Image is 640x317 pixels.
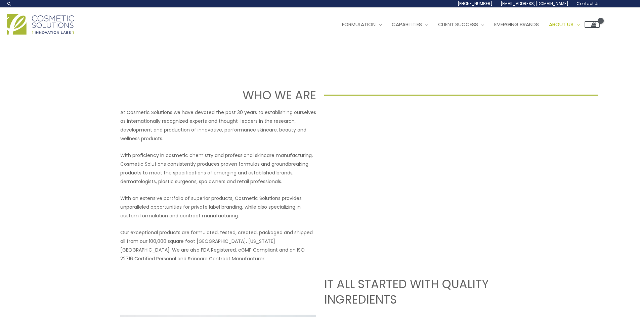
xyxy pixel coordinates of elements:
[120,108,316,143] p: At Cosmetic Solutions we have devoted the past 30 years to establishing ourselves as internationa...
[324,108,520,218] iframe: Get to know Cosmetic Solutions Private Label Skin Care
[489,14,544,35] a: Emerging Brands
[549,21,573,28] span: About Us
[458,1,493,6] span: [PHONE_NUMBER]
[585,21,600,28] a: View Shopping Cart, empty
[120,194,316,220] p: With an extensive portfolio of superior products, Cosmetic Solutions provides unparalleled opport...
[120,151,316,186] p: With proficiency in cosmetic chemistry and professional skincare manufacturing, Cosmetic Solution...
[42,87,316,103] h1: WHO WE ARE
[324,276,520,307] h2: IT ALL STARTED WITH QUALITY INGREDIENTS
[433,14,489,35] a: Client Success
[120,228,316,263] p: Our exceptional products are formulated, tested, created, packaged and shipped all from our 100,0...
[7,14,74,35] img: Cosmetic Solutions Logo
[337,14,387,35] a: Formulation
[438,21,478,28] span: Client Success
[577,1,600,6] span: Contact Us
[387,14,433,35] a: Capabilities
[392,21,422,28] span: Capabilities
[342,21,376,28] span: Formulation
[7,1,12,6] a: Search icon link
[494,21,539,28] span: Emerging Brands
[501,1,568,6] span: [EMAIL_ADDRESS][DOMAIN_NAME]
[544,14,585,35] a: About Us
[332,14,600,35] nav: Site Navigation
